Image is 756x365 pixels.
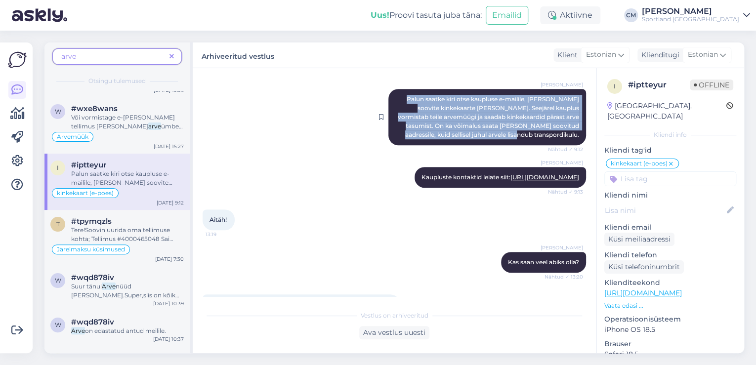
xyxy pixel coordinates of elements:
[71,114,175,130] span: Või vormistage e-[PERSON_NAME] tellimus [PERSON_NAME]
[541,159,583,166] span: [PERSON_NAME]
[540,6,600,24] div: Aktiivne
[604,145,736,156] p: Kliendi tag'id
[55,277,61,284] span: w
[611,161,668,166] span: kinkekaart (e-poes)
[541,81,583,88] span: [PERSON_NAME]
[71,226,183,269] span: Tere!Soovin uurida oma tellimuse kohta; Tellimus #4000465048 Sai ostetud kaks toodet ja üks tagas...
[71,283,179,308] span: nüüd [PERSON_NAME].Super,siis on kõik òige ka edaspidi.
[71,273,114,282] span: #wqd878iv
[604,314,736,324] p: Operatsioonisüsteem
[57,190,114,196] span: kinkekaart (e-poes)
[624,8,638,22] div: CM
[604,171,736,186] input: Lisa tag
[553,50,578,60] div: Klient
[545,273,583,281] span: Nähtud ✓ 13:20
[85,327,166,334] span: on edastatud antud meilile.
[148,122,161,130] mark: arve
[604,250,736,260] p: Kliendi telefon
[510,173,579,181] a: [URL][DOMAIN_NAME]
[206,231,243,238] span: 13:19
[604,324,736,335] p: iPhone OS 18.5
[71,104,118,113] span: #wxe8wans
[102,283,116,290] mark: Arve
[508,258,579,266] span: Kas saan veel abiks olla?
[604,130,736,139] div: Kliendi info
[371,9,482,21] div: Proovi tasuta juba täna:
[71,283,102,290] span: Suur tänu!
[586,49,616,60] span: Estonian
[642,7,750,23] a: [PERSON_NAME]Sportland [GEOGRAPHIC_DATA]
[604,260,684,274] div: Küsi telefoninumbrit
[202,48,274,62] label: Arhiveeritud vestlus
[154,143,184,150] div: [DATE] 15:27
[153,300,184,307] div: [DATE] 10:39
[604,190,736,201] p: Kliendi nimi
[604,278,736,288] p: Klienditeekond
[398,95,581,138] span: Palun saatke kiri otse kaupluse e-mailile, [PERSON_NAME] soovite kinkekaarte [PERSON_NAME]. Seejä...
[88,77,146,85] span: Otsingu tulemused
[57,164,59,171] span: i
[604,233,674,246] div: Küsi meiliaadressi
[546,146,583,153] span: Nähtud ✓ 9:12
[637,50,679,60] div: Klienditugi
[359,326,429,339] div: Ava vestlus uuesti
[642,7,739,15] div: [PERSON_NAME]
[604,349,736,360] p: Safari 18.5
[486,6,528,25] button: Emailid
[604,222,736,233] p: Kliendi email
[546,188,583,196] span: Nähtud ✓ 9:13
[155,255,184,263] div: [DATE] 7:30
[55,108,61,115] span: w
[604,301,736,310] p: Vaata edasi ...
[604,339,736,349] p: Brauser
[61,52,76,61] span: arve
[57,246,125,252] span: Järelmaksu küsimused
[605,205,725,216] input: Lisa nimi
[690,80,733,90] span: Offline
[71,170,172,213] span: Palun saatke kiri otse kaupluse e-mailile, [PERSON_NAME] soovite kinkekaarte [PERSON_NAME]. Seejä...
[8,50,27,69] img: Askly Logo
[371,10,389,20] b: Uus!
[71,161,106,169] span: #iptteyur
[153,335,184,343] div: [DATE] 10:37
[57,134,88,140] span: Arvemüük
[688,49,718,60] span: Estonian
[56,220,60,228] span: t
[71,327,85,334] mark: Arve
[604,288,682,297] a: [URL][DOMAIN_NAME]
[607,101,726,122] div: [GEOGRAPHIC_DATA], [GEOGRAPHIC_DATA]
[628,79,690,91] div: # iptteyur
[541,244,583,251] span: [PERSON_NAME]
[614,82,616,90] span: i
[71,217,112,226] span: #tpymqzls
[210,216,227,223] span: Aitäh!
[55,321,61,328] span: w
[157,199,184,206] div: [DATE] 9:12
[642,15,739,23] div: Sportland [GEOGRAPHIC_DATA]
[421,173,579,181] span: Kaupluste kontaktid leiate siit:
[361,311,428,320] span: Vestlus on arhiveeritud
[71,318,114,326] span: #wqd878iv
